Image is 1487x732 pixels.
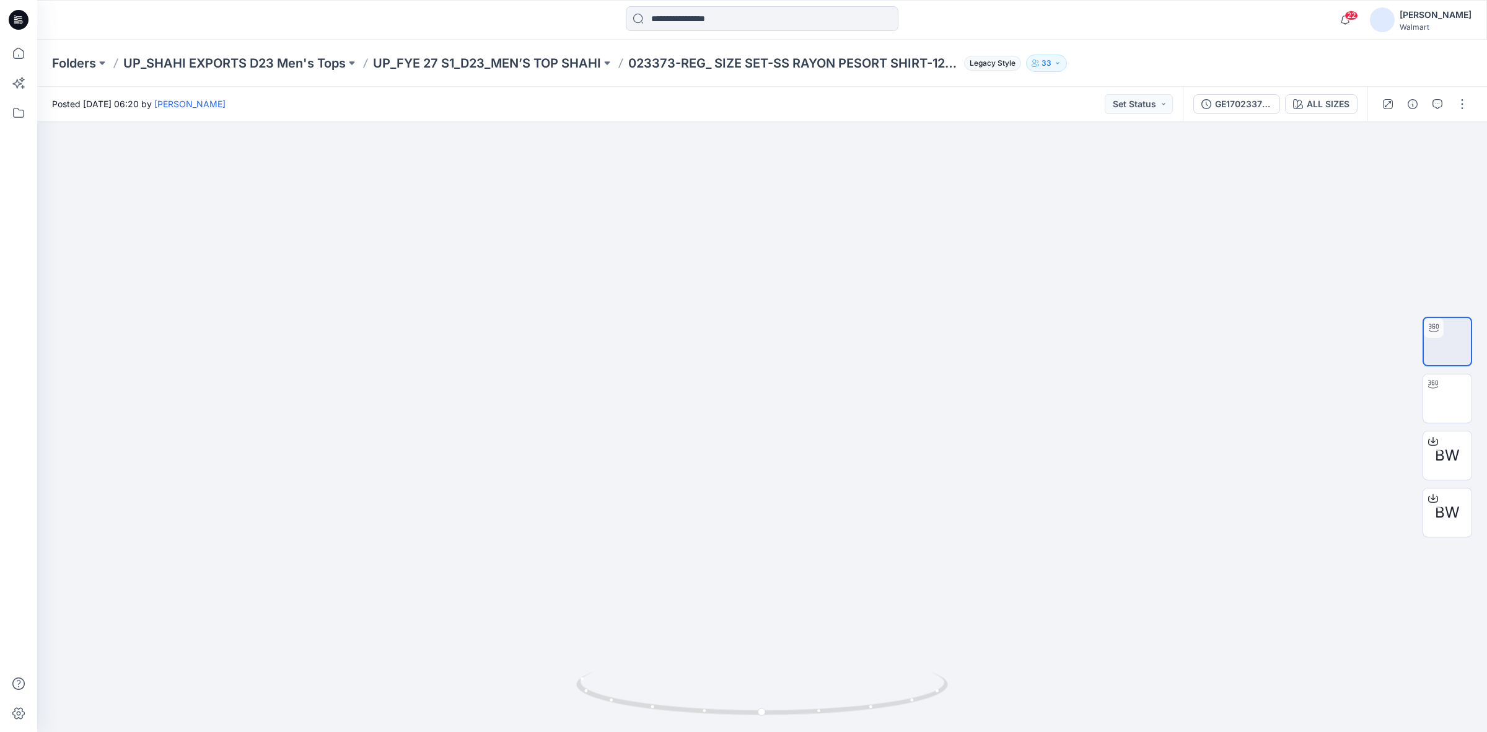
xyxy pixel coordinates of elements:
[1285,94,1358,114] button: ALL SIZES
[123,55,346,72] a: UP_SHAHI EXPORTS D23 Men's Tops
[1370,7,1395,32] img: avatar
[1400,7,1472,22] div: [PERSON_NAME]
[964,56,1021,71] span: Legacy Style
[628,55,959,72] p: 023373-REG_ SIZE SET-SS RAYON PESORT SHIRT-12-08-25
[1435,501,1460,524] span: BW
[1344,11,1358,20] span: 22
[1215,97,1272,111] div: GE17023373-REG_ SIZE SET-SS RAYON PESORT SHIRT-12-08-25
[1403,94,1423,114] button: Details
[1400,22,1472,32] div: Walmart
[959,55,1021,72] button: Legacy Style
[1307,97,1349,111] div: ALL SIZES
[373,55,601,72] a: UP_FYE 27 S1_D23_MEN’S TOP SHAHI
[1193,94,1280,114] button: GE17023373-REG_ SIZE SET-SS RAYON PESORT SHIRT-12-08-25
[1042,56,1051,70] p: 33
[1435,444,1460,467] span: BW
[154,99,226,109] a: [PERSON_NAME]
[1026,55,1067,72] button: 33
[52,97,226,110] span: Posted [DATE] 06:20 by
[52,55,96,72] a: Folders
